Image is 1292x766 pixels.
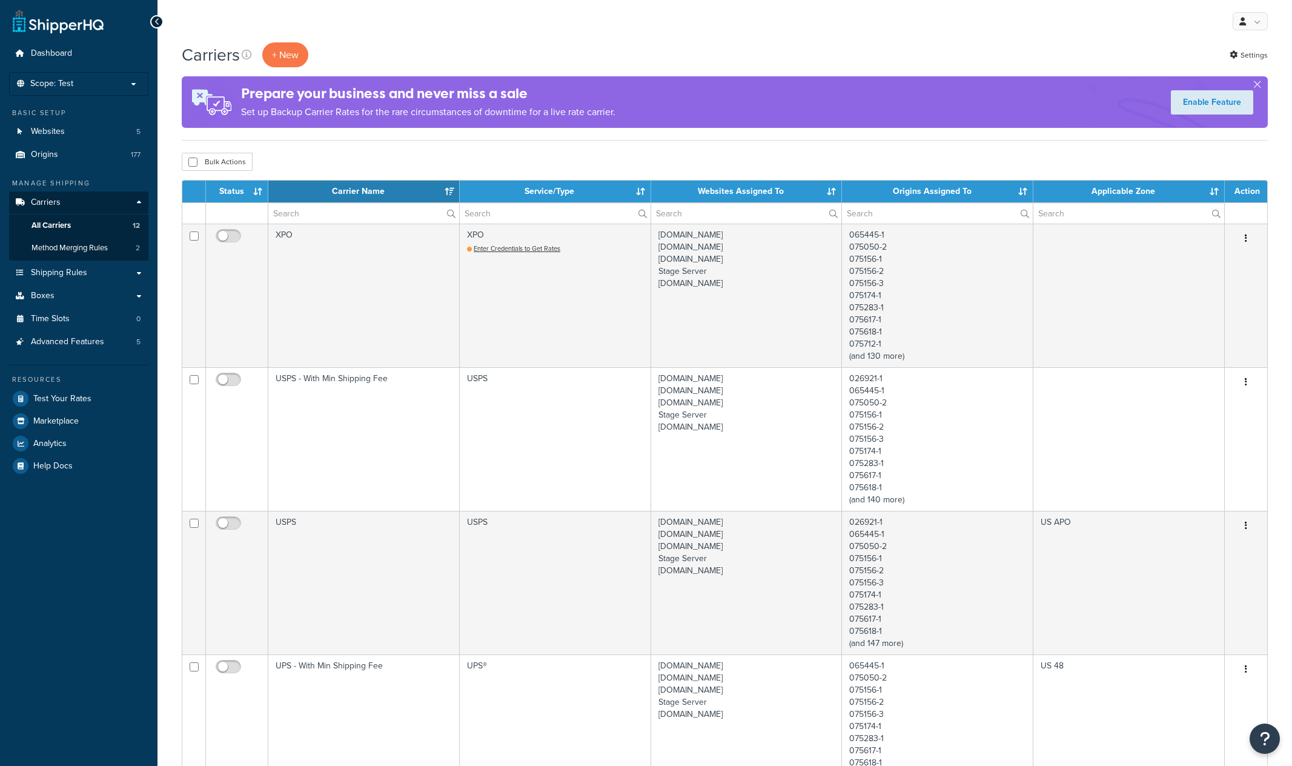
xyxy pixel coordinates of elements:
input: Search [460,203,651,224]
span: Time Slots [31,314,70,324]
a: Marketplace [9,410,148,432]
li: All Carriers [9,215,148,237]
span: Marketplace [33,416,79,427]
input: Search [842,203,1033,224]
span: Carriers [31,198,61,208]
span: 2 [136,243,140,253]
img: ad-rules-rateshop-fe6ec290ccb7230408bd80ed9643f0289d75e0ffd9eb532fc0e269fcd187b520.png [182,76,241,128]
th: Origins Assigned To: activate to sort column ascending [842,181,1033,202]
input: Search [268,203,459,224]
td: [DOMAIN_NAME] [DOMAIN_NAME] [DOMAIN_NAME] Stage Server [DOMAIN_NAME] [651,511,843,654]
span: 0 [136,314,141,324]
td: XPO [268,224,460,367]
h1: Carriers [182,43,240,67]
a: Enter Credentials to Get Rates [467,244,560,253]
a: Method Merging Rules 2 [9,237,148,259]
li: Advanced Features [9,331,148,353]
input: Search [1033,203,1224,224]
button: Open Resource Center [1250,724,1280,754]
span: Help Docs [33,461,73,471]
td: USPS [268,511,460,654]
a: Test Your Rates [9,388,148,410]
a: All Carriers 12 [9,215,148,237]
a: Time Slots 0 [9,308,148,330]
td: [DOMAIN_NAME] [DOMAIN_NAME] [DOMAIN_NAME] Stage Server [DOMAIN_NAME] [651,367,843,511]
a: Settings [1230,47,1268,64]
a: Enable Feature [1171,90,1253,115]
a: Dashboard [9,42,148,65]
h4: Prepare your business and never miss a sale [241,84,615,104]
button: + New [262,42,308,67]
a: Analytics [9,433,148,455]
th: Carrier Name: activate to sort column ascending [268,181,460,202]
li: Origins [9,144,148,166]
td: [DOMAIN_NAME] [DOMAIN_NAME] [DOMAIN_NAME] Stage Server [DOMAIN_NAME] [651,224,843,367]
div: Manage Shipping [9,178,148,188]
li: Time Slots [9,308,148,330]
a: Carriers [9,191,148,214]
span: Enter Credentials to Get Rates [474,244,560,253]
span: All Carriers [31,221,71,231]
th: Status: activate to sort column ascending [206,181,268,202]
span: Advanced Features [31,337,104,347]
td: XPO [460,224,651,367]
span: 5 [136,337,141,347]
span: 12 [133,221,140,231]
th: Service/Type: activate to sort column ascending [460,181,651,202]
th: Action [1225,181,1267,202]
td: US APO [1033,511,1225,654]
span: Boxes [31,291,55,301]
a: Origins 177 [9,144,148,166]
td: USPS - With Min Shipping Fee [268,367,460,511]
td: USPS [460,367,651,511]
a: Websites 5 [9,121,148,143]
a: ShipperHQ Home [13,9,104,33]
span: Method Merging Rules [31,243,108,253]
td: 026921-1 065445-1 075050-2 075156-1 075156-2 075156-3 075174-1 075283-1 075617-1 075618-1 (and 14... [842,511,1033,654]
td: USPS [460,511,651,654]
button: Bulk Actions [182,153,253,171]
a: Shipping Rules [9,262,148,284]
span: Websites [31,127,65,137]
span: Origins [31,150,58,160]
span: 5 [136,127,141,137]
li: Carriers [9,191,148,261]
a: Boxes [9,285,148,307]
span: Scope: Test [30,79,73,89]
span: Dashboard [31,48,72,59]
a: Advanced Features 5 [9,331,148,353]
span: 177 [131,150,141,160]
th: Websites Assigned To: activate to sort column ascending [651,181,843,202]
a: Help Docs [9,455,148,477]
div: Resources [9,375,148,385]
li: Method Merging Rules [9,237,148,259]
p: Set up Backup Carrier Rates for the rare circumstances of downtime for a live rate carrier. [241,104,615,121]
input: Search [651,203,842,224]
li: Websites [9,121,148,143]
td: 065445-1 075050-2 075156-1 075156-2 075156-3 075174-1 075283-1 075617-1 075618-1 075712-1 (and 13... [842,224,1033,367]
div: Basic Setup [9,108,148,118]
span: Shipping Rules [31,268,87,278]
span: Test Your Rates [33,394,91,404]
td: 026921-1 065445-1 075050-2 075156-1 075156-2 075156-3 075174-1 075283-1 075617-1 075618-1 (and 14... [842,367,1033,511]
span: Analytics [33,439,67,449]
th: Applicable Zone: activate to sort column ascending [1033,181,1225,202]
